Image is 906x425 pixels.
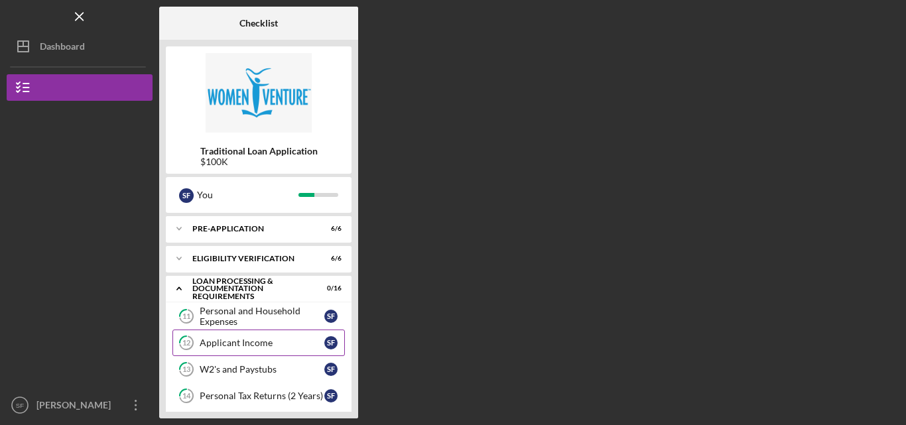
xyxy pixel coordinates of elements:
[192,277,308,300] div: Loan Processing & Documentation Requirements
[324,310,338,323] div: S F
[182,392,191,400] tspan: 14
[197,184,298,206] div: You
[179,188,194,203] div: S F
[324,336,338,349] div: S F
[318,225,342,233] div: 6 / 6
[16,402,24,409] text: SF
[166,53,352,133] img: Product logo
[192,255,308,263] div: Eligibility Verification
[172,383,345,409] a: 14Personal Tax Returns (2 Years)SF
[200,146,318,156] b: Traditional Loan Application
[182,339,190,347] tspan: 12
[200,156,318,167] div: $100K
[200,306,324,327] div: Personal and Household Expenses
[172,330,345,356] a: 12Applicant IncomeSF
[192,225,308,233] div: Pre-Application
[40,33,85,63] div: Dashboard
[7,392,153,418] button: SF[PERSON_NAME]
[33,392,119,422] div: [PERSON_NAME]
[182,312,190,321] tspan: 11
[324,363,338,376] div: S F
[172,356,345,383] a: 13W2's and PaystubsSF
[7,33,153,60] button: Dashboard
[324,389,338,402] div: S F
[200,391,324,401] div: Personal Tax Returns (2 Years)
[200,337,324,348] div: Applicant Income
[318,284,342,292] div: 0 / 16
[318,255,342,263] div: 6 / 6
[182,365,190,374] tspan: 13
[239,18,278,29] b: Checklist
[172,303,345,330] a: 11Personal and Household ExpensesSF
[200,364,324,375] div: W2's and Paystubs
